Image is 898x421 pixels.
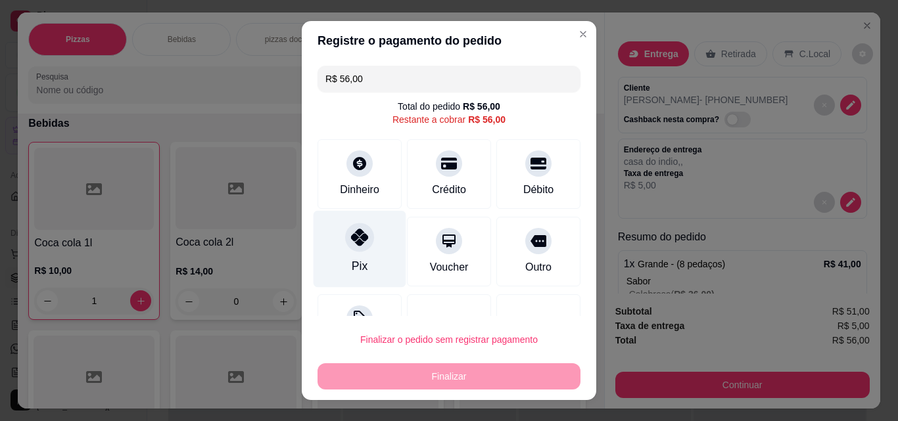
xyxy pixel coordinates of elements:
input: Ex.: hambúrguer de cordeiro [325,66,573,92]
div: Dinheiro [340,182,379,198]
div: R$ 56,00 [463,100,500,113]
div: Total do pedido [398,100,500,113]
div: Voucher [430,259,469,275]
div: Crédito [432,182,466,198]
div: Outro [525,259,552,275]
header: Registre o pagamento do pedido [302,21,596,60]
div: Pix [352,257,367,275]
div: Restante a cobrar [392,113,506,126]
div: R$ 56,00 [468,113,506,126]
button: Finalizar o pedido sem registrar pagamento [318,326,580,353]
button: Close [573,24,594,45]
div: Débito [523,182,554,198]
